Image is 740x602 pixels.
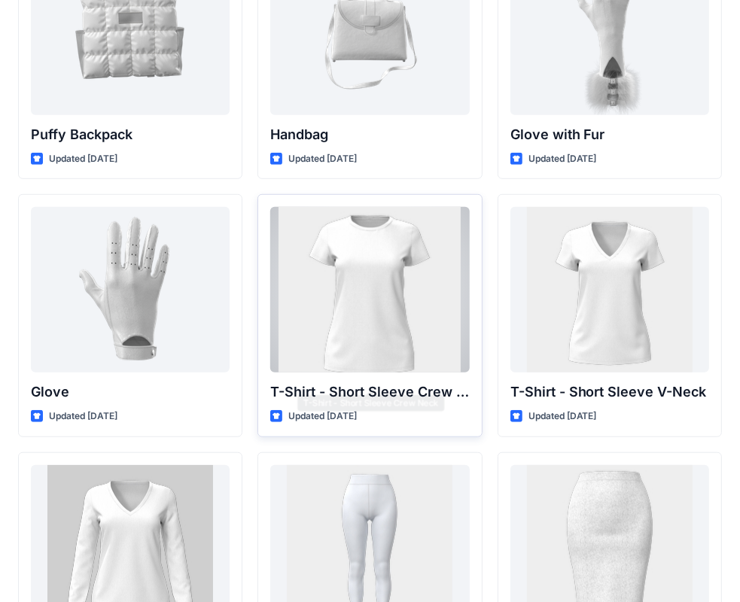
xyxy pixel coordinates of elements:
p: T-Shirt - Short Sleeve V-Neck [510,382,709,403]
a: T-Shirt - Short Sleeve V-Neck [510,207,709,372]
p: T-Shirt - Short Sleeve Crew Neck [270,382,469,403]
p: Updated [DATE] [528,151,597,167]
p: Glove with Fur [510,124,709,145]
a: Glove [31,207,230,372]
a: T-Shirt - Short Sleeve Crew Neck [270,207,469,372]
p: Handbag [270,124,469,145]
p: Updated [DATE] [49,409,117,424]
p: Glove [31,382,230,403]
p: Updated [DATE] [528,409,597,424]
p: Updated [DATE] [49,151,117,167]
p: Updated [DATE] [288,151,357,167]
p: Puffy Backpack [31,124,230,145]
p: Updated [DATE] [288,409,357,424]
